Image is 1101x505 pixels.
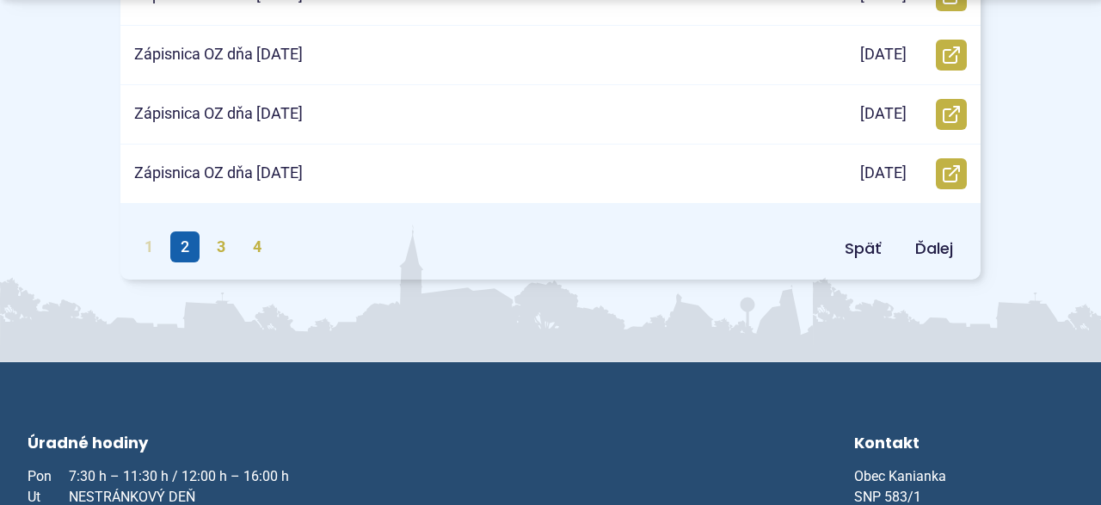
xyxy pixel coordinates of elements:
[134,104,303,124] p: Zápisnica OZ dňa [DATE]
[134,45,303,65] p: Zápisnica OZ dňa [DATE]
[915,237,953,259] span: Ďalej
[206,231,236,262] a: 3
[901,233,967,264] a: Ďalej
[170,231,200,262] span: 2
[831,233,895,264] a: Späť
[134,231,163,262] a: 1
[860,45,907,65] p: [DATE]
[845,237,881,259] span: Späť
[243,231,272,262] a: 4
[134,163,303,183] p: Zápisnica OZ dňa [DATE]
[854,431,1073,459] h3: Kontakt
[28,431,351,459] h3: Úradné hodiny
[860,104,907,124] p: [DATE]
[28,466,69,487] span: Pon
[860,163,907,183] p: [DATE]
